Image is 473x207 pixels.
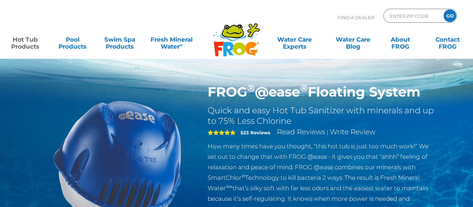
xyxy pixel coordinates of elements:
[210,14,264,57] img: Frog Products Logo
[242,173,245,179] sup: ®
[208,130,236,135] span: 5
[102,33,138,47] a: Swim SpaProducts
[277,128,325,136] a: Read Reviews
[335,33,371,47] a: Water CareBlog
[327,129,328,136] span: |
[54,33,91,47] a: PoolProducts
[208,105,436,126] h2: Quick and easy Hot Tub Sanitizer with minerals and up to 75% Less Chlorine
[241,130,270,135] strong: 523 Reviews
[7,33,44,47] a: Hot TubProducts
[429,33,466,47] a: ContactFROG
[180,42,183,48] sup: ∞
[247,82,255,94] sup: ®
[444,9,456,22] input: GO
[208,84,436,100] h1: FROG @ease Floating System
[265,33,324,47] a: Water CareExperts
[226,184,232,189] sup: ®∞
[382,33,419,47] a: AboutFROG
[149,33,195,47] a: Fresh MineralWater∞
[300,82,308,94] sup: ®
[330,128,375,136] a: Write Review
[338,9,374,26] p: Find A Dealer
